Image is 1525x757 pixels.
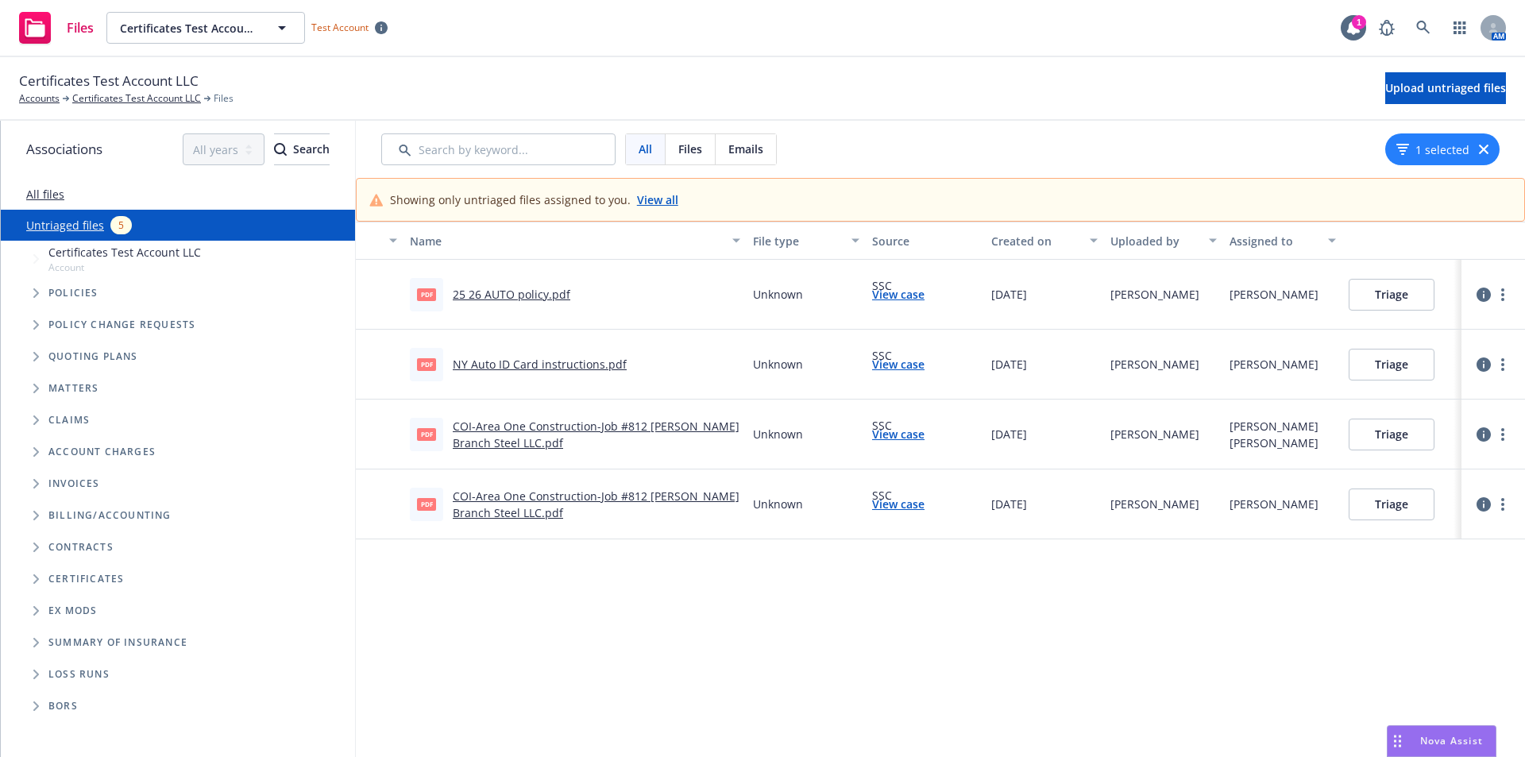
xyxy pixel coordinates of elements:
[417,358,436,370] span: pdf
[1385,72,1506,104] button: Upload untriaged files
[48,574,124,584] span: Certificates
[26,139,102,160] span: Associations
[274,143,287,156] svg: Search
[1493,425,1512,444] a: more
[13,6,100,50] a: Files
[1230,435,1318,451] div: [PERSON_NAME]
[48,638,187,647] span: Summary of insurance
[747,222,866,260] button: File type
[1396,141,1469,158] button: 1 selected
[48,543,114,552] span: Contracts
[872,356,925,373] a: View case
[1493,355,1512,374] a: more
[417,498,436,510] span: pdf
[637,191,678,208] a: View all
[872,496,925,512] a: View case
[67,21,94,34] span: Files
[639,141,652,157] span: All
[1230,286,1318,303] div: [PERSON_NAME]
[1387,725,1496,757] button: Nova Assist
[1,500,355,722] div: Folder Tree Example
[985,222,1104,260] button: Created on
[453,287,570,302] a: 25 26 AUTO policy.pdf
[872,426,925,442] a: View case
[1230,418,1318,435] div: [PERSON_NAME]
[1110,426,1199,442] div: [PERSON_NAME]
[1352,15,1366,29] div: 1
[1230,496,1318,512] div: [PERSON_NAME]
[390,191,678,208] div: Showing only untriaged files assigned to you.
[1110,356,1199,373] div: [PERSON_NAME]
[417,288,436,300] span: pdf
[19,71,199,91] span: Certificates Test Account LLC
[1104,222,1223,260] button: Uploaded by
[1110,286,1199,303] div: [PERSON_NAME]
[381,133,616,165] input: Search by keyword...
[48,320,195,330] span: Policy change requests
[1110,496,1199,512] div: [PERSON_NAME]
[48,244,201,261] span: Certificates Test Account LLC
[1371,12,1403,44] a: Report a Bug
[48,352,138,361] span: Quoting plans
[453,419,739,450] a: COI-Area One Construction-Job #812 [PERSON_NAME] Branch Steel LLC.pdf
[728,141,763,157] span: Emails
[1,241,355,500] div: Tree Example
[48,447,156,457] span: Account charges
[1349,279,1434,311] button: Triage
[991,286,1027,303] span: [DATE]
[991,356,1027,373] span: [DATE]
[1230,356,1318,373] div: [PERSON_NAME]
[1388,726,1407,756] div: Drag to move
[48,670,110,679] span: Loss Runs
[872,233,979,249] div: Source
[26,187,64,202] a: All files
[26,217,104,234] a: Untriaged files
[48,415,90,425] span: Claims
[1223,222,1342,260] button: Assigned to
[453,489,739,520] a: COI-Area One Construction-Job #812 [PERSON_NAME] Branch Steel LLC.pdf
[48,384,98,393] span: Matters
[991,426,1027,442] span: [DATE]
[1407,12,1439,44] a: Search
[214,91,234,106] span: Files
[1420,734,1483,747] span: Nova Assist
[410,233,723,249] div: Name
[48,479,100,489] span: Invoices
[453,357,627,372] a: NY Auto ID Card instructions.pdf
[120,20,257,37] span: Certificates Test Account LLC
[1493,285,1512,304] a: more
[48,261,201,274] span: Account
[1349,349,1434,380] button: Triage
[19,91,60,106] a: Accounts
[106,12,305,44] button: Certificates Test Account LLC
[1385,80,1506,95] span: Upload untriaged files
[1444,12,1476,44] a: Switch app
[72,91,201,106] a: Certificates Test Account LLC
[48,701,78,711] span: BORs
[417,428,436,440] span: pdf
[1110,233,1199,249] div: Uploaded by
[48,511,172,520] span: Billing/Accounting
[872,286,925,303] a: View case
[110,216,132,234] div: 5
[753,233,842,249] div: File type
[866,222,985,260] button: Source
[1349,419,1434,450] button: Triage
[403,222,747,260] button: Name
[274,134,330,164] div: Search
[991,233,1080,249] div: Created on
[48,606,97,616] span: Ex Mods
[1349,489,1434,520] button: Triage
[48,288,98,298] span: Policies
[991,496,1027,512] span: [DATE]
[274,133,330,165] button: SearchSearch
[311,21,369,34] span: Test Account
[678,141,702,157] span: Files
[305,19,394,36] span: Test Account
[1493,495,1512,514] a: more
[1230,233,1318,249] div: Assigned to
